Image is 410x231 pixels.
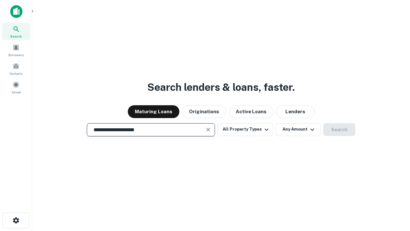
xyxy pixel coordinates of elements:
[2,41,30,59] a: Borrowers
[378,180,410,210] iframe: Chat Widget
[2,79,30,96] a: Saved
[2,60,30,77] a: Contacts
[12,90,21,95] span: Saved
[217,123,273,136] button: All Property Types
[147,80,295,95] h3: Search lenders & loans, faster.
[229,105,274,118] button: Active Loans
[128,105,179,118] button: Maturing Loans
[10,34,22,39] span: Search
[276,105,315,118] button: Lenders
[10,71,22,76] span: Contacts
[276,123,321,136] button: Any Amount
[10,5,22,18] img: capitalize-icon.png
[8,52,24,57] span: Borrowers
[204,125,213,134] button: Clear
[182,105,226,118] button: Originations
[2,23,30,40] a: Search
